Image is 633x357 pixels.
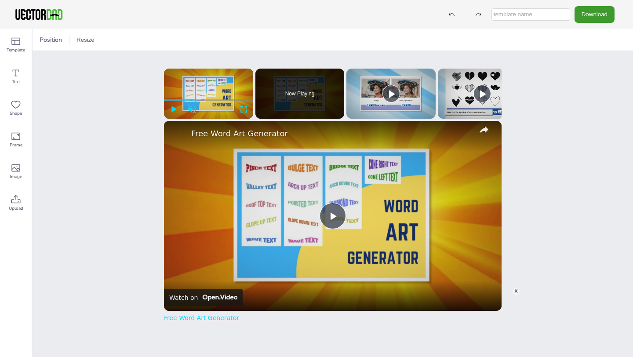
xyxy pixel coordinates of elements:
button: Play [164,100,182,119]
span: Upload [9,205,23,212]
span: Text [12,78,20,85]
span: Image [10,173,22,180]
img: video of: Free Word Art Generator [164,121,502,311]
div: Video Player [512,287,624,350]
a: Watch on Open.Video [164,289,243,306]
button: Download [575,6,615,22]
button: Play [473,85,491,102]
button: Play Video [320,203,346,229]
div: Watch on [169,294,198,301]
span: Shape [10,110,22,117]
img: VectorDad-1.png [14,8,64,21]
a: Free Word Art Generator [191,129,472,138]
a: channel logo [169,126,187,144]
span: Position [38,36,64,44]
a: Free Word Art Generator [164,314,239,321]
button: Play [382,85,400,102]
div: X [513,288,520,295]
span: Template [7,47,25,54]
button: Fullscreen [235,100,253,119]
button: Resize [73,33,98,47]
div: Video Player [164,69,253,119]
img: Video channel logo [200,295,237,301]
div: Video Player [164,121,502,311]
button: share [476,122,492,138]
span: Now Playing [285,91,315,96]
button: Unmute [182,100,201,119]
input: template name [491,8,570,21]
div: Progress Bar [164,99,253,101]
span: Frame [10,142,22,149]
